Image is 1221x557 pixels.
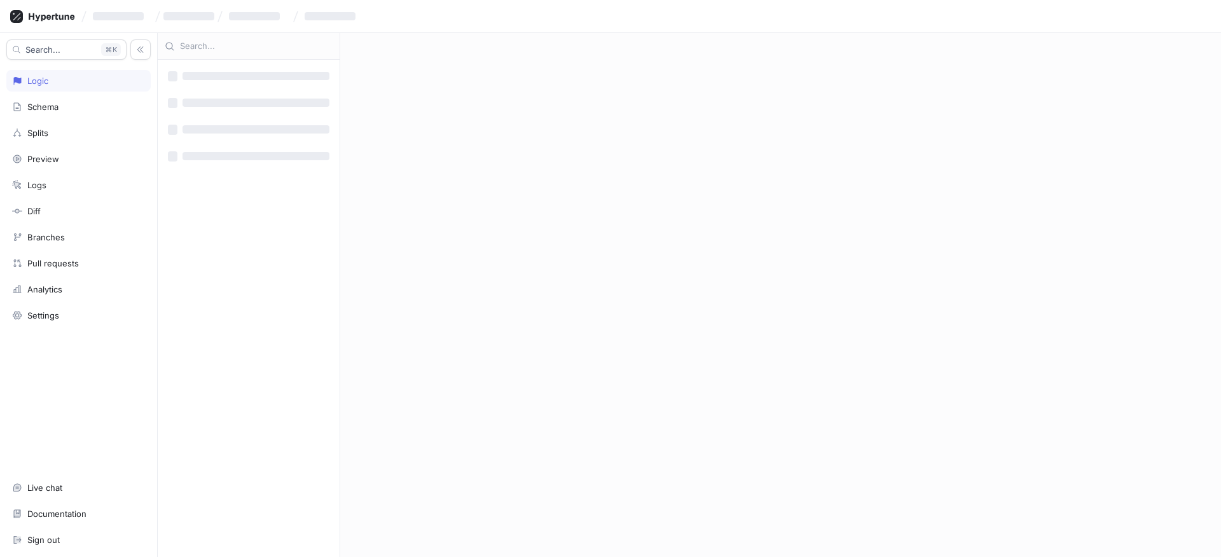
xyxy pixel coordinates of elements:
input: Search... [180,40,333,53]
div: Live chat [27,483,62,493]
div: Logs [27,180,46,190]
div: Preview [27,154,59,164]
button: ‌ [88,6,154,27]
span: ‌ [93,12,144,20]
div: Settings [27,310,59,320]
span: ‌ [183,99,329,107]
button: Search...K [6,39,127,60]
span: ‌ [183,152,329,160]
div: Pull requests [27,258,79,268]
span: ‌ [168,71,177,81]
div: Splits [27,128,48,138]
div: Branches [27,232,65,242]
div: Sign out [27,535,60,545]
div: Diff [27,206,41,216]
span: ‌ [183,72,329,80]
span: ‌ [229,12,280,20]
div: Documentation [27,509,86,519]
span: ‌ [168,125,177,135]
div: Schema [27,102,59,112]
button: ‌ [300,6,366,27]
div: Analytics [27,284,62,294]
span: ‌ [168,151,177,162]
span: ‌ [305,12,355,20]
span: Search... [25,46,60,53]
span: ‌ [183,125,329,134]
a: Documentation [6,503,151,525]
div: Logic [27,76,48,86]
button: ‌ [224,6,290,27]
div: K [101,43,121,56]
span: ‌ [168,98,177,108]
span: ‌ [163,12,214,20]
